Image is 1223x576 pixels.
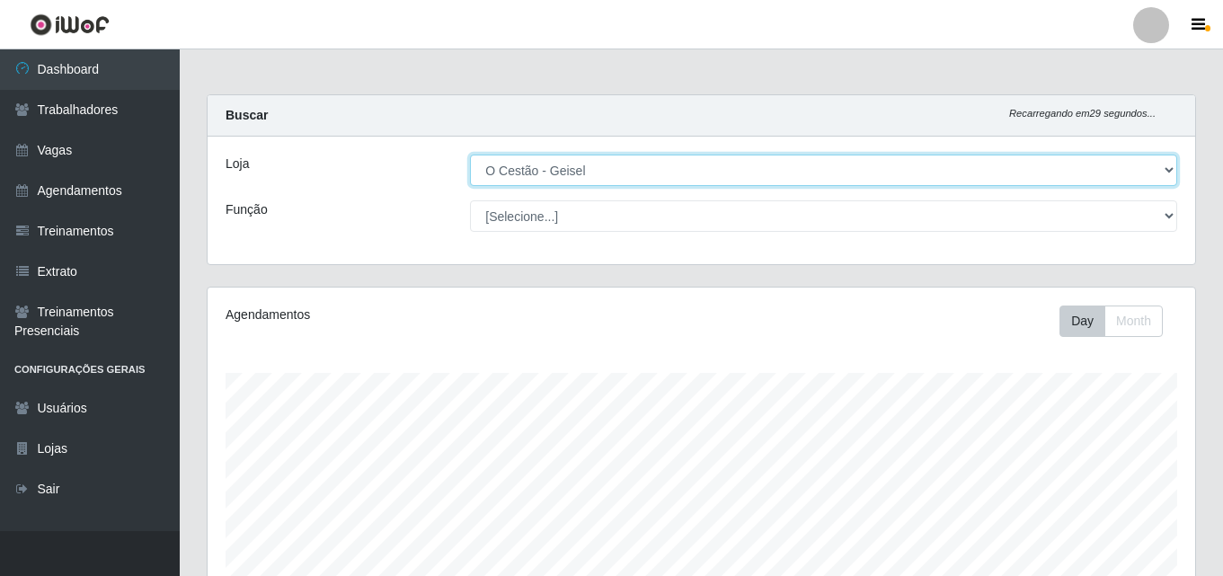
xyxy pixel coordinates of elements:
[30,13,110,36] img: CoreUI Logo
[1009,108,1156,119] i: Recarregando em 29 segundos...
[1104,306,1163,337] button: Month
[1059,306,1163,337] div: First group
[226,155,249,173] label: Loja
[1059,306,1105,337] button: Day
[1059,306,1177,337] div: Toolbar with button groups
[226,108,268,122] strong: Buscar
[226,200,268,219] label: Função
[226,306,607,324] div: Agendamentos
